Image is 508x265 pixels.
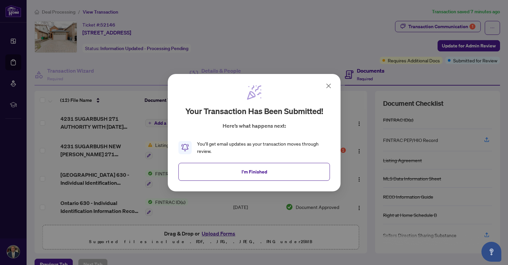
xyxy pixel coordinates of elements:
[481,242,501,262] button: Open asap
[185,106,323,116] h2: Your transaction has been submitted!
[241,166,267,177] span: I'm Finished
[178,163,330,180] button: I'm Finished
[222,122,286,130] p: Here’s what happens next:
[197,140,330,155] div: You’ll get email updates as your transaction moves through review.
